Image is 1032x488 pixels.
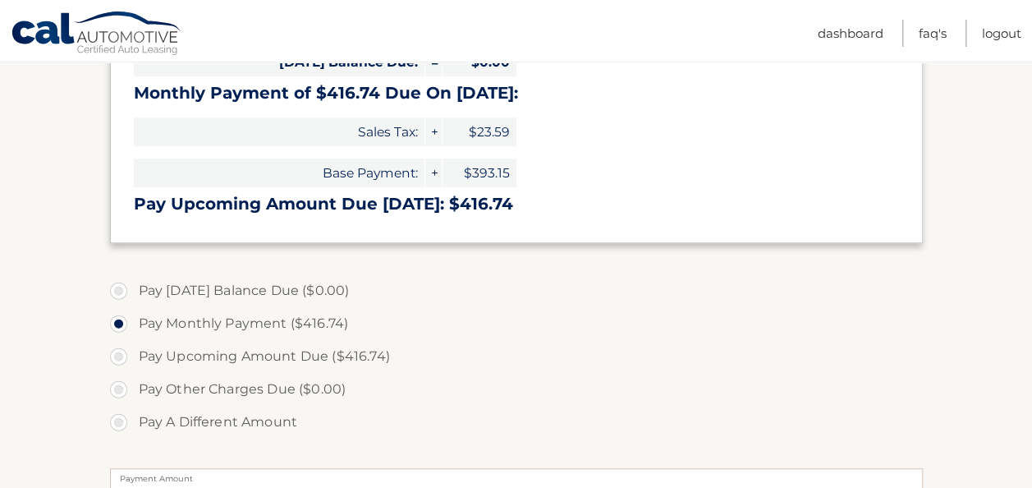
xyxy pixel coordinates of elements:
h3: Pay Upcoming Amount Due [DATE]: $416.74 [134,194,899,214]
label: Payment Amount [110,468,923,481]
span: Sales Tax: [134,117,424,146]
label: Pay A Different Amount [110,406,923,439]
a: Cal Automotive [11,11,183,58]
label: Pay Monthly Payment ($416.74) [110,307,923,340]
label: Pay Upcoming Amount Due ($416.74) [110,340,923,373]
span: + [425,159,442,187]
a: Logout [982,20,1021,47]
label: Pay Other Charges Due ($0.00) [110,373,923,406]
span: + [425,117,442,146]
a: Dashboard [818,20,883,47]
span: Base Payment: [134,159,424,187]
a: FAQ's [919,20,947,47]
span: $393.15 [443,159,516,187]
span: $23.59 [443,117,516,146]
h3: Monthly Payment of $416.74 Due On [DATE]: [134,83,899,104]
label: Pay [DATE] Balance Due ($0.00) [110,274,923,307]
